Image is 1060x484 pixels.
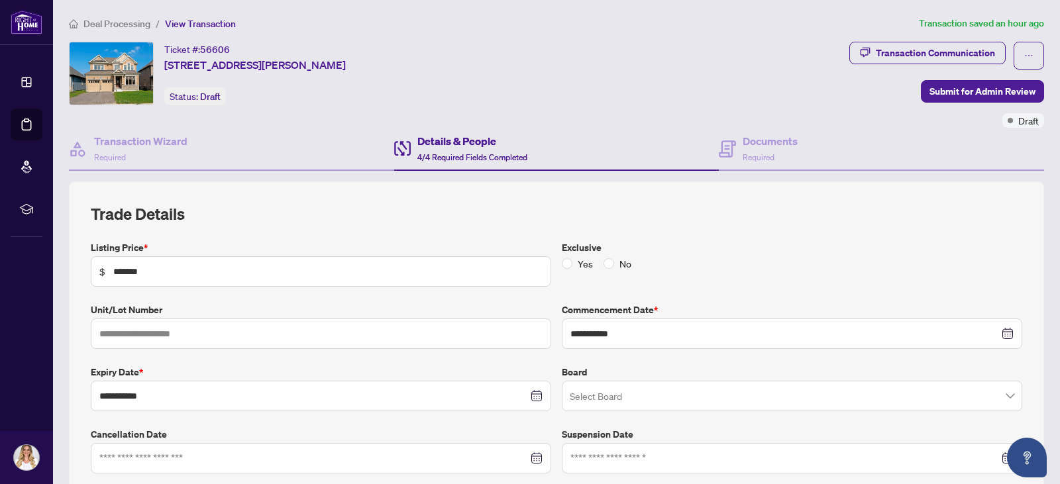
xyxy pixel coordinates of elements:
span: Draft [1018,113,1039,128]
span: 56606 [200,44,230,56]
div: Status: [164,87,226,105]
label: Listing Price [91,240,551,255]
span: No [614,256,637,271]
img: Profile Icon [14,445,39,470]
img: IMG-S12449210_1.jpg [70,42,153,105]
span: Required [94,152,126,162]
span: ellipsis [1024,51,1033,60]
label: Expiry Date [91,365,551,379]
h4: Transaction Wizard [94,133,187,149]
span: [STREET_ADDRESS][PERSON_NAME] [164,57,346,73]
span: Deal Processing [83,18,150,30]
h2: Trade Details [91,203,1022,224]
img: logo [11,10,42,34]
label: Suspension Date [562,427,1022,442]
article: Transaction saved an hour ago [919,16,1044,31]
label: Cancellation Date [91,427,551,442]
span: 4/4 Required Fields Completed [417,152,527,162]
span: Yes [572,256,598,271]
div: Transaction Communication [876,42,995,64]
label: Exclusive [562,240,1022,255]
span: Submit for Admin Review [929,81,1035,102]
li: / [156,16,160,31]
span: Required [743,152,774,162]
span: View Transaction [165,18,236,30]
label: Commencement Date [562,303,1022,317]
span: home [69,19,78,28]
button: Transaction Communication [849,42,1006,64]
span: $ [99,264,105,279]
h4: Details & People [417,133,527,149]
button: Submit for Admin Review [921,80,1044,103]
span: Draft [200,91,221,103]
div: Ticket #: [164,42,230,57]
button: Open asap [1007,438,1047,477]
label: Unit/Lot Number [91,303,551,317]
h4: Documents [743,133,798,149]
label: Board [562,365,1022,379]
